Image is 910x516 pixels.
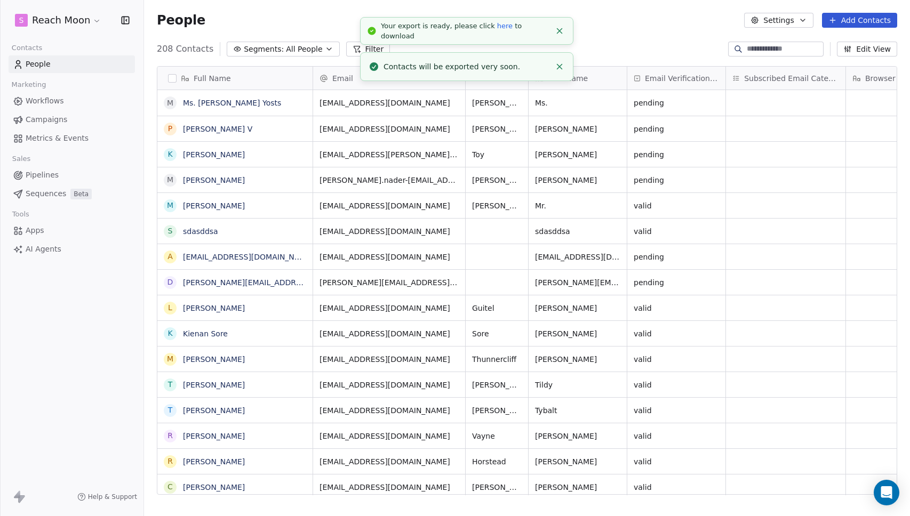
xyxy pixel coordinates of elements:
a: [EMAIL_ADDRESS][DOMAIN_NAME] [183,253,314,261]
span: Tybalt [535,405,620,416]
div: C [167,481,173,493]
span: AI Agents [26,244,61,255]
span: Subscribed Email Categories [744,73,839,84]
a: Metrics & Events [9,130,135,147]
a: Campaigns [9,111,135,128]
span: valid [634,431,719,441]
a: [PERSON_NAME] [183,457,245,466]
button: Filter [346,42,390,57]
button: Settings [744,13,813,28]
span: Sore [472,328,522,339]
div: grid [157,90,313,495]
span: [PERSON_NAME] [535,328,620,339]
span: S [19,15,24,26]
a: [PERSON_NAME] [183,381,245,389]
div: First Name [529,67,627,90]
span: [PERSON_NAME] [535,431,620,441]
span: Help & Support [88,493,137,501]
span: People [26,59,51,70]
a: People [9,55,135,73]
a: [PERSON_NAME] [183,150,245,159]
span: Workflows [26,95,64,107]
span: Metrics & Events [26,133,89,144]
span: [EMAIL_ADDRESS][DOMAIN_NAME] [320,482,459,493]
a: Pipelines [9,166,135,184]
span: People [157,12,205,28]
span: Guitel [472,303,522,313]
span: [EMAIL_ADDRESS][DOMAIN_NAME] [320,303,459,313]
a: [PERSON_NAME] [183,483,245,491]
div: Full Name [157,67,313,90]
span: valid [634,405,719,416]
button: Close toast [553,60,566,74]
span: [PERSON_NAME][EMAIL_ADDRESS][PERSON_NAME][DOMAIN_NAME] [320,277,459,288]
span: [PERSON_NAME] [472,98,522,108]
span: [PERSON_NAME].nader-[EMAIL_ADDRESS][DOMAIN_NAME] [320,175,459,186]
span: Marketing [7,77,51,93]
span: Contacts [7,40,47,56]
span: [PERSON_NAME] [535,124,620,134]
span: Segments: [244,44,284,55]
span: pending [634,252,719,262]
span: [PERSON_NAME] [535,303,620,313]
span: [PERSON_NAME] [472,200,522,211]
div: Contacts will be exported very soon. [384,61,550,72]
span: [EMAIL_ADDRESS][DOMAIN_NAME] [320,98,459,108]
div: K [167,149,172,160]
span: Ms. [535,98,620,108]
span: Sales [7,151,35,167]
span: Mr. [535,200,620,211]
span: [EMAIL_ADDRESS][DOMAIN_NAME] [320,328,459,339]
span: valid [634,456,719,467]
button: SReach Moon [13,11,103,29]
div: L [168,302,172,313]
span: [PERSON_NAME] [535,149,620,160]
a: Apps [9,222,135,239]
span: [EMAIL_ADDRESS][DOMAIN_NAME] [535,252,620,262]
a: [PERSON_NAME] [183,201,245,210]
span: Browser [865,73,896,84]
div: M [167,98,173,109]
span: [EMAIL_ADDRESS][DOMAIN_NAME] [320,252,459,262]
a: Workflows [9,92,135,110]
span: [PERSON_NAME] V [472,124,522,134]
span: Thunnercliff [472,354,522,365]
span: [PERSON_NAME] [472,175,522,186]
a: AI Agents [9,240,135,258]
span: [EMAIL_ADDRESS][PERSON_NAME][DOMAIN_NAME] [320,149,459,160]
button: Close toast [553,24,566,38]
a: [PERSON_NAME] [183,355,245,364]
span: Horstead [472,456,522,467]
a: here [497,22,513,30]
span: [PERSON_NAME] [535,354,620,365]
span: Email Verification Status [645,73,719,84]
div: M [167,200,173,211]
span: [PERSON_NAME][EMAIL_ADDRESS][PERSON_NAME][DOMAIN_NAME] [535,277,620,288]
span: [PERSON_NAME] [535,456,620,467]
span: 208 Contacts [157,43,213,55]
span: Campaigns [26,114,67,125]
div: M [167,174,173,186]
a: sdasddsa [183,227,218,236]
div: T [168,405,173,416]
div: Subscribed Email Categories [726,67,845,90]
span: valid [634,200,719,211]
span: pending [634,149,719,160]
span: [EMAIL_ADDRESS][DOMAIN_NAME] [320,405,459,416]
span: [PERSON_NAME] [535,175,620,186]
span: [EMAIL_ADDRESS][DOMAIN_NAME] [320,200,459,211]
span: valid [634,380,719,390]
a: SequencesBeta [9,185,135,203]
span: Sequences [26,188,66,199]
span: Pipelines [26,170,59,181]
span: valid [634,482,719,493]
button: Add Contacts [822,13,897,28]
div: Your export is ready, please click to download [381,21,550,42]
div: Open Intercom Messenger [874,480,899,505]
span: pending [634,175,719,186]
span: [PERSON_NAME] [472,482,522,493]
span: [PERSON_NAME] [472,380,522,390]
span: All People [286,44,322,55]
span: [EMAIL_ADDRESS][DOMAIN_NAME] [320,124,459,134]
span: valid [634,226,719,237]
